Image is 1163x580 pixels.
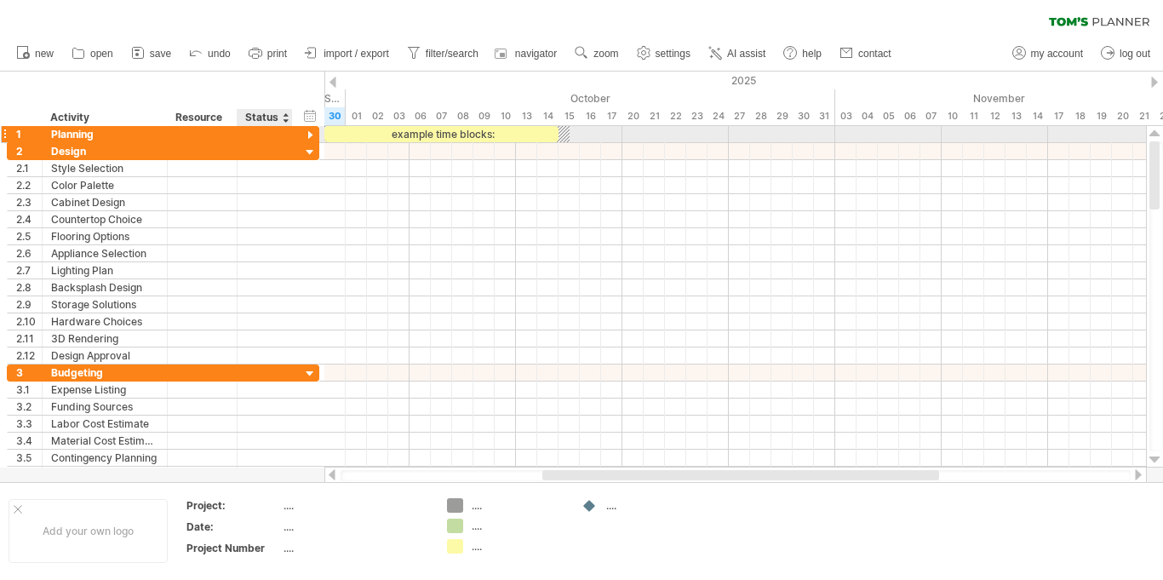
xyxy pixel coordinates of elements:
div: Tuesday, 7 October 2025 [431,107,452,125]
div: 2.5 [16,228,42,244]
div: Countertop Choice [51,211,158,227]
a: import / export [301,43,394,65]
div: Monday, 13 October 2025 [516,107,537,125]
a: zoom [570,43,623,65]
div: Friday, 3 October 2025 [388,107,410,125]
div: Thursday, 16 October 2025 [580,107,601,125]
a: save [127,43,176,65]
div: 2.2 [16,177,42,193]
div: 2 [16,143,42,159]
div: Planning [51,126,158,142]
div: Friday, 17 October 2025 [601,107,622,125]
div: 2.10 [16,313,42,330]
a: contact [835,43,897,65]
div: 2.7 [16,262,42,279]
div: .... [284,541,427,555]
div: Thursday, 23 October 2025 [686,107,708,125]
div: 2.4 [16,211,42,227]
a: print [244,43,292,65]
div: Thursday, 20 November 2025 [1112,107,1133,125]
a: navigator [492,43,562,65]
div: Labor Cost Estimate [51,416,158,432]
div: Friday, 7 November 2025 [920,107,942,125]
div: 2.6 [16,245,42,261]
div: Monday, 10 November 2025 [942,107,963,125]
span: filter/search [426,48,478,60]
span: zoom [593,48,618,60]
div: .... [472,519,564,533]
div: Activity [50,109,158,126]
div: Hardware Choices [51,313,158,330]
div: Friday, 14 November 2025 [1027,107,1048,125]
div: Add your own logo [9,499,168,563]
div: October 2025 [346,89,835,107]
span: save [150,48,171,60]
div: Design Approval [51,347,158,364]
div: Thursday, 9 October 2025 [473,107,495,125]
span: contact [858,48,891,60]
div: 3D Rendering [51,330,158,347]
span: navigator [515,48,557,60]
div: Appliance Selection [51,245,158,261]
span: new [35,48,54,60]
div: 3 [16,365,42,381]
div: Flooring Options [51,228,158,244]
div: .... [284,498,427,513]
span: AI assist [727,48,765,60]
div: Monday, 6 October 2025 [410,107,431,125]
div: Monday, 27 October 2025 [729,107,750,125]
div: Budgeting [51,365,158,381]
div: Funding Sources [51,399,158,415]
div: Savings Review [51,467,158,483]
div: 2.1 [16,160,42,176]
div: Storage Solutions [51,296,158,313]
span: open [90,48,113,60]
div: Wednesday, 8 October 2025 [452,107,473,125]
div: Wednesday, 22 October 2025 [665,107,686,125]
div: Wednesday, 15 October 2025 [559,107,580,125]
div: 2.11 [16,330,42,347]
div: Material Cost Estimate [51,433,158,449]
a: help [779,43,827,65]
div: 3.4 [16,433,42,449]
div: 3.6 [16,467,42,483]
div: Backsplash Design [51,279,158,296]
div: Wednesday, 29 October 2025 [771,107,793,125]
a: my account [1008,43,1088,65]
div: .... [472,539,564,554]
div: Friday, 10 October 2025 [495,107,516,125]
div: Thursday, 2 October 2025 [367,107,388,125]
div: Contingency Planning [51,450,158,466]
div: Tuesday, 30 September 2025 [324,107,346,125]
div: .... [284,520,427,534]
div: Lighting Plan [51,262,158,279]
div: Project: [186,498,280,513]
a: filter/search [403,43,484,65]
div: 3.3 [16,416,42,432]
div: Tuesday, 11 November 2025 [963,107,984,125]
div: Thursday, 13 November 2025 [1005,107,1027,125]
div: 2.8 [16,279,42,296]
span: log out [1120,48,1150,60]
div: Style Selection [51,160,158,176]
div: Monday, 3 November 2025 [835,107,856,125]
div: 2.3 [16,194,42,210]
div: 1 [16,126,42,142]
div: Wednesday, 19 November 2025 [1091,107,1112,125]
a: open [67,43,118,65]
div: Date: [186,520,280,534]
div: Monday, 20 October 2025 [622,107,644,125]
div: 2.9 [16,296,42,313]
a: log out [1097,43,1155,65]
div: 3.1 [16,382,42,398]
div: Expense Listing [51,382,158,398]
span: import / export [324,48,389,60]
div: Wednesday, 5 November 2025 [878,107,899,125]
a: new [12,43,59,65]
div: 3.2 [16,399,42,415]
div: Color Palette [51,177,158,193]
div: Resource [175,109,227,126]
div: Thursday, 6 November 2025 [899,107,920,125]
div: Monday, 17 November 2025 [1048,107,1069,125]
a: undo [185,43,236,65]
